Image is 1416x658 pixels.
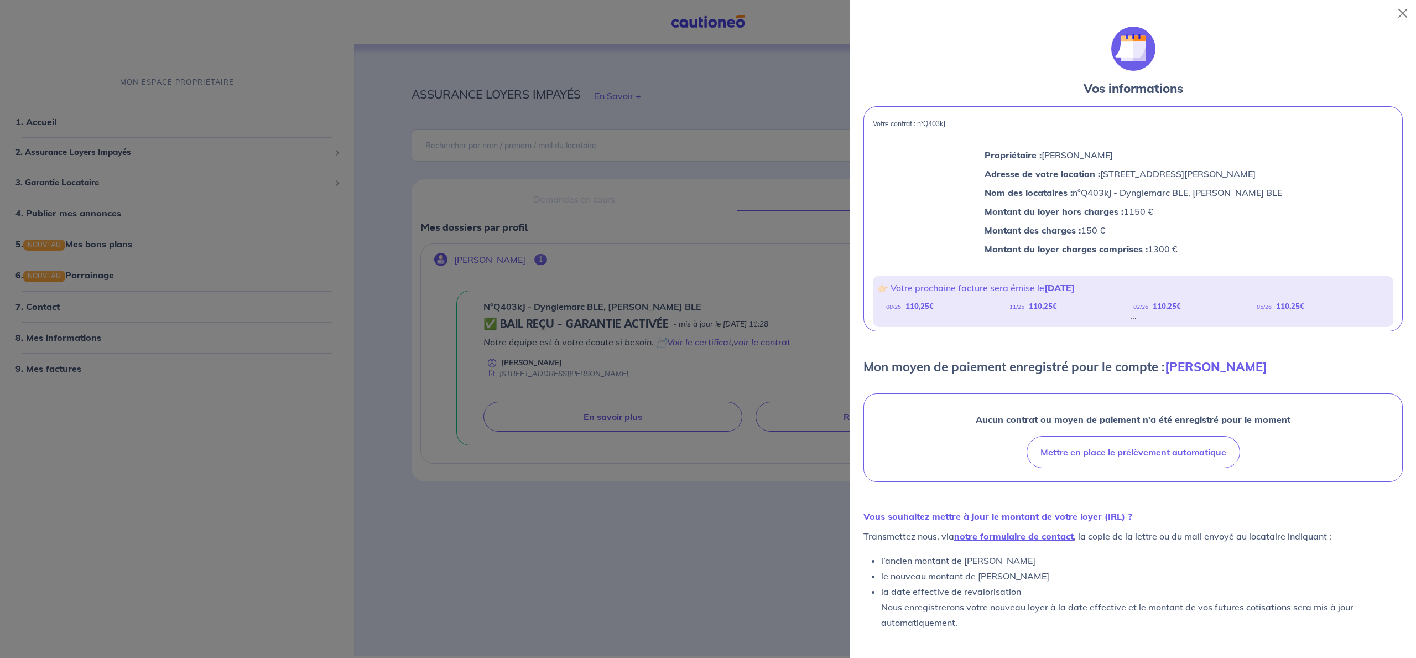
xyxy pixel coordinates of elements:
strong: 110,25 € [905,302,934,310]
p: 👉🏻 Votre prochaine facture sera émise le [877,281,1389,295]
div: ... [1130,313,1137,318]
strong: Vos informations [1084,81,1183,96]
p: Votre contrat : n°Q403kJ [873,120,1393,128]
strong: Nom des locataires : [985,187,1073,198]
p: 1150 € [985,204,1282,219]
img: illu_calendar.svg [1111,27,1155,71]
strong: Montant du loyer charges comprises : [985,243,1148,255]
strong: Propriétaire : [985,149,1042,160]
p: [STREET_ADDRESS][PERSON_NAME] [985,167,1282,181]
li: le nouveau montant de [PERSON_NAME] [881,568,1403,584]
em: 02/26 [1133,303,1148,310]
em: 11/25 [1009,303,1024,310]
p: Transmettez nous, via , la copie de la lettre ou du mail envoyé au locataire indiquant : [863,529,1403,544]
strong: Montant du loyer hors charges : [985,206,1123,217]
strong: Adresse de votre location : [985,168,1100,179]
a: notre formulaire de contact [954,531,1074,542]
button: Close [1394,4,1412,22]
p: n°Q403kJ - Dynglemarc BLE, [PERSON_NAME] BLE [985,185,1282,200]
p: 1300 € [985,242,1282,256]
strong: [PERSON_NAME] [1165,359,1267,375]
strong: [DATE] [1044,282,1075,293]
strong: Montant des charges : [985,225,1081,236]
button: Mettre en place le prélèvement automatique [1027,436,1240,468]
p: [PERSON_NAME] [985,148,1282,162]
strong: 110,25 € [1153,302,1181,310]
strong: Aucun contrat ou moyen de paiement n’a été enregistré pour le moment [976,414,1290,425]
strong: Vous souhaitez mettre à jour le montant de votre loyer (IRL) ? [863,511,1132,522]
em: 08/25 [886,303,901,310]
strong: 110,25 € [1029,302,1057,310]
p: Mon moyen de paiement enregistré pour le compte : [863,358,1267,376]
p: 150 € [985,223,1282,237]
li: l’ancien montant de [PERSON_NAME] [881,553,1403,568]
strong: 110,25 € [1276,302,1304,310]
li: la date effective de revalorisation Nous enregistrerons votre nouveau loyer à la date effective e... [881,584,1403,630]
em: 05/26 [1257,303,1272,310]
